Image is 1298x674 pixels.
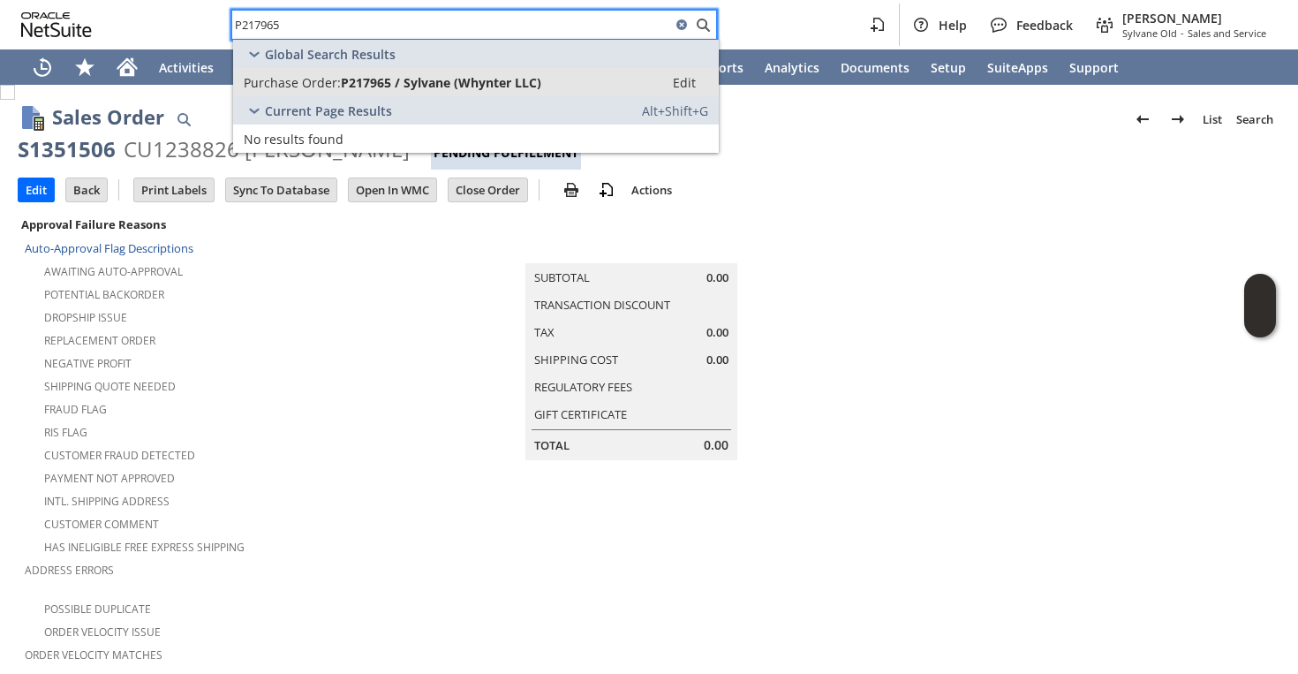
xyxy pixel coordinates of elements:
input: Back [66,178,107,201]
a: Gift Certificate [534,406,627,422]
span: Support [1069,59,1119,76]
a: Documents [830,49,920,85]
span: Global Search Results [265,46,396,63]
a: Reports [685,49,754,85]
a: SuiteApps [977,49,1059,85]
span: 0.00 [706,352,728,368]
span: Feedback [1016,17,1073,34]
a: No results found [233,125,719,153]
a: Shipping Cost [534,352,618,367]
span: Analytics [765,59,819,76]
a: Activities [148,49,224,85]
a: Payment not approved [44,471,175,486]
span: 0.00 [704,436,728,454]
a: Recent Records [21,49,64,85]
iframe: Click here to launch Oracle Guided Learning Help Panel [1244,274,1276,337]
span: [PERSON_NAME] [1122,10,1266,27]
a: Replacement Order [44,333,155,348]
span: Activities [159,59,214,76]
span: Setup [931,59,966,76]
input: Close Order [449,178,527,201]
span: Help [939,17,967,34]
a: Transaction Discount [534,297,670,313]
span: - [1181,27,1184,40]
a: Customer Fraud Detected [44,448,195,463]
span: P217965 / Sylvane (Whynter LLC) [341,74,541,91]
img: Quick Find [173,109,194,130]
a: List [1196,105,1229,133]
a: Total [534,437,570,453]
span: Reports [696,59,743,76]
a: Subtotal [534,269,590,285]
span: Current Page Results [265,102,392,119]
div: Shortcuts [64,49,106,85]
div: CU1238826 [PERSON_NAME] [124,135,410,163]
a: Home [106,49,148,85]
a: Edit: [653,72,715,93]
a: Customer Comment [44,517,159,532]
input: Search [232,14,671,35]
div: Approval Failure Reasons [18,213,432,236]
div: S1351506 [18,135,116,163]
span: Oracle Guided Learning Widget. To move around, please hold and drag [1244,307,1276,338]
span: 0.00 [706,269,728,286]
a: Dropship Issue [44,310,127,325]
a: Awaiting Auto-Approval [44,264,183,279]
a: Intl. Shipping Address [44,494,170,509]
img: Previous [1132,109,1153,130]
a: Tax [534,324,555,340]
div: Pending Fulfillment [431,136,581,170]
input: Open In WMC [349,178,436,201]
span: No results found [244,131,343,148]
svg: Recent Records [32,57,53,78]
input: Print Labels [134,178,214,201]
span: 0.00 [706,324,728,341]
a: Has Ineligible Free Express Shipping [44,540,245,555]
a: Order Velocity Matches [25,647,162,663]
span: Purchase Order: [244,74,341,91]
img: print.svg [561,179,582,201]
a: RIS flag [44,425,87,440]
a: Potential Backorder [44,287,164,302]
caption: Summary [525,235,737,263]
input: Edit [19,178,54,201]
a: Search [1229,105,1280,133]
a: Auto-Approval Flag Descriptions [25,240,193,256]
span: Sales and Service [1188,27,1266,40]
a: Warehouse [224,49,313,85]
img: Next [1167,109,1189,130]
a: Analytics [754,49,830,85]
a: Support [1059,49,1129,85]
a: Setup [920,49,977,85]
span: Sylvane Old [1122,27,1177,40]
img: add-record.svg [596,179,617,201]
a: Address Errors [25,563,114,578]
a: Negative Profit [44,356,132,371]
svg: Search [692,14,713,35]
span: SuiteApps [987,59,1048,76]
svg: Home [117,57,138,78]
span: Documents [841,59,909,76]
a: Shipping Quote Needed [44,379,176,394]
svg: Shortcuts [74,57,95,78]
svg: logo [21,12,92,37]
input: Sync To Database [226,178,336,201]
a: Purchase Order:P217965 / Sylvane (Whynter LLC)Edit: [233,68,719,96]
a: Fraud Flag [44,402,107,417]
a: Possible Duplicate [44,602,151,617]
a: Regulatory Fees [534,379,632,395]
h1: Sales Order [52,102,164,132]
a: Actions [624,182,679,198]
span: Alt+Shift+G [642,102,708,119]
a: Order Velocity Issue [44,625,161,640]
